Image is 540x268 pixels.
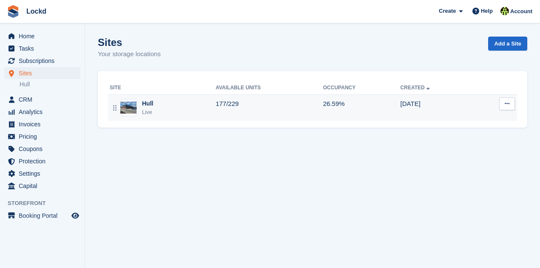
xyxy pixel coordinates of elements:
img: stora-icon-8386f47178a22dfd0bd8f6a31ec36ba5ce8667c1dd55bd0f319d3a0aa187defe.svg [7,5,20,18]
span: Invoices [19,118,70,130]
span: Settings [19,168,70,180]
th: Occupancy [323,81,401,95]
a: Lockd [23,4,50,18]
span: Tasks [19,43,70,54]
span: CRM [19,94,70,105]
span: Home [19,30,70,42]
img: Jamie Budding [500,7,509,15]
a: menu [4,155,80,167]
span: Create [439,7,456,15]
div: Hull [142,99,153,108]
span: Coupons [19,143,70,155]
span: Help [481,7,493,15]
span: Protection [19,155,70,167]
a: menu [4,106,80,118]
span: Booking Portal [19,210,70,222]
a: menu [4,94,80,105]
a: menu [4,118,80,130]
a: menu [4,210,80,222]
a: menu [4,143,80,155]
p: Your storage locations [98,49,161,59]
a: Created [401,85,432,91]
a: menu [4,168,80,180]
td: 177/229 [216,94,323,121]
span: Analytics [19,106,70,118]
td: [DATE] [401,94,475,121]
th: Available Units [216,81,323,95]
span: Account [510,7,532,16]
a: Hull [20,80,80,88]
span: Storefront [8,199,85,208]
a: Preview store [70,211,80,221]
a: Add a Site [488,37,527,51]
a: menu [4,67,80,79]
a: menu [4,180,80,192]
th: Site [108,81,216,95]
span: Capital [19,180,70,192]
a: menu [4,43,80,54]
h1: Sites [98,37,161,48]
img: Image of Hull site [120,102,136,114]
td: 26.59% [323,94,401,121]
a: menu [4,55,80,67]
span: Sites [19,67,70,79]
a: menu [4,30,80,42]
span: Subscriptions [19,55,70,67]
span: Pricing [19,131,70,143]
a: menu [4,131,80,143]
div: Live [142,108,153,117]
